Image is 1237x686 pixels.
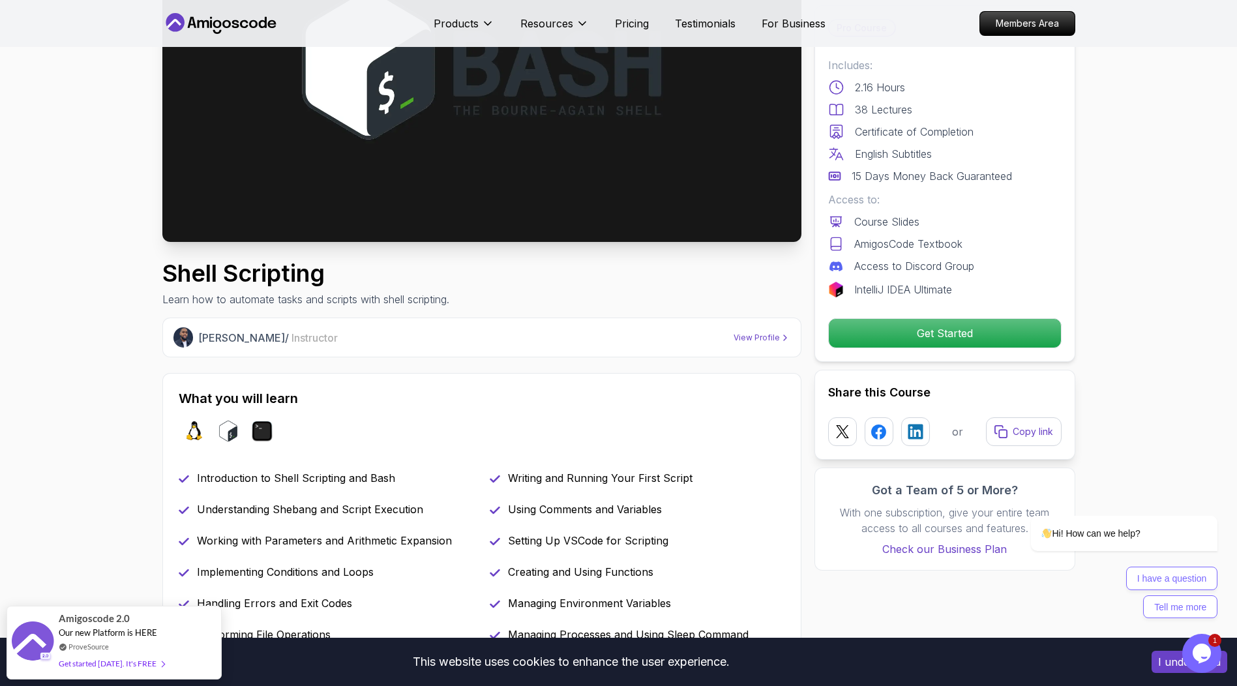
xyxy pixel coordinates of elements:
img: bash logo [218,421,239,441]
button: Get Started [828,318,1062,348]
span: Our new Platform is HERE [59,627,157,638]
h2: What you will learn [179,389,785,408]
h3: Got a Team of 5 or More? [828,481,1062,500]
p: Learn how to automate tasks and scripts with shell scripting. [162,291,449,307]
iframe: chat widget [989,398,1224,627]
img: linux logo [184,421,205,441]
p: With one subscription, give your entire team access to all courses and features. [828,505,1062,536]
img: provesource social proof notification image [12,621,54,664]
button: Accept cookies [1152,651,1227,673]
a: Pricing [615,16,649,31]
a: Testimonials [675,16,736,31]
a: Members Area [979,11,1075,36]
p: Access to Discord Group [854,258,974,274]
iframe: chat widget [1182,634,1224,673]
p: IntelliJ IDEA Ultimate [854,282,952,297]
p: Certificate of Completion [855,124,974,140]
p: 15 Days Money Back Guaranteed [852,168,1012,184]
p: Writing and Running Your First Script [508,470,693,486]
p: Managing Environment Variables [508,595,671,611]
a: For Business [762,16,826,31]
p: AmigosCode Textbook [854,236,962,252]
img: Abz [173,327,194,348]
p: Introduction to Shell Scripting and Bash [197,470,395,486]
p: 2.16 Hours [855,80,905,95]
p: Access to: [828,192,1062,207]
p: Implementing Conditions and Loops [197,564,374,580]
a: ProveSource [68,641,109,652]
div: This website uses cookies to enhance the user experience. [10,648,1132,676]
p: or [952,424,963,440]
p: Creating and Using Functions [508,564,653,580]
p: Handling Errors and Exit Codes [197,595,352,611]
p: 38 Lectures [855,102,912,117]
button: Resources [520,16,589,42]
a: Check our Business Plan [828,541,1062,557]
span: Amigoscode 2.0 [59,611,130,626]
p: Includes: [828,57,1062,73]
p: [PERSON_NAME] / [198,330,338,346]
p: Understanding Shebang and Script Execution [197,501,423,517]
p: Managing Processes and Using Sleep Command [508,627,749,642]
p: Resources [520,16,573,31]
h2: Share this Course [828,383,1062,402]
p: Get Started [829,319,1061,348]
div: Get started [DATE]. It's FREE [59,656,164,671]
a: View Profile [734,331,790,344]
span: Instructor [291,331,338,344]
p: Members Area [980,12,1075,35]
h1: Shell Scripting [162,260,449,286]
p: Products [434,16,479,31]
button: Copy link [986,417,1062,446]
p: Setting Up VSCode for Scripting [508,533,668,548]
p: View Profile [734,333,780,343]
img: terminal logo [252,421,273,441]
p: Using Comments and Variables [508,501,662,517]
p: Working with Parameters and Arithmetic Expansion [197,533,452,548]
button: Products [434,16,494,42]
p: English Subtitles [855,146,932,162]
p: Course Slides [854,214,919,230]
p: Performing File Operations [197,627,331,642]
img: jetbrains logo [828,282,844,297]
